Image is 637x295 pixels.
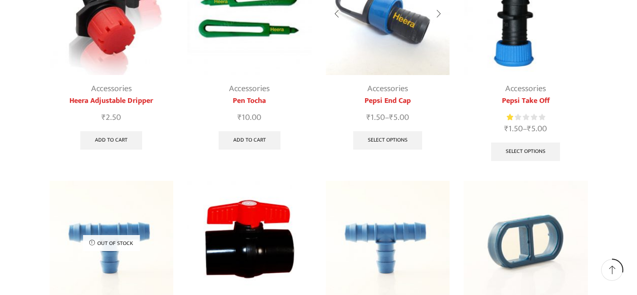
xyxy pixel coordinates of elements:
[527,122,547,136] bdi: 5.00
[50,95,174,107] a: Heera Adjustable Dripper
[527,122,531,136] span: ₹
[102,110,106,125] span: ₹
[389,110,393,125] span: ₹
[83,235,140,251] p: Out of stock
[505,82,546,96] a: Accessories
[219,131,280,150] a: Add to cart: “Pen Tocha”
[507,112,545,122] div: Rated 1.00 out of 5
[187,95,312,107] a: Pen Tocha
[504,122,523,136] bdi: 1.50
[367,82,408,96] a: Accessories
[326,95,450,107] a: Pepsi End Cap
[326,111,450,124] span: –
[238,110,261,125] bdi: 10.00
[80,131,142,150] a: Add to cart: “Heera Adjustable Dripper”
[464,123,588,135] span: –
[507,112,514,122] span: Rated out of 5
[464,95,588,107] a: Pepsi Take Off
[366,110,371,125] span: ₹
[238,110,242,125] span: ₹
[504,122,509,136] span: ₹
[491,143,560,161] a: Select options for “Pepsi Take Off”
[353,131,422,150] a: Select options for “Pepsi End Cap”
[229,82,270,96] a: Accessories
[389,110,409,125] bdi: 5.00
[91,82,132,96] a: Accessories
[366,110,385,125] bdi: 1.50
[102,110,121,125] bdi: 2.50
